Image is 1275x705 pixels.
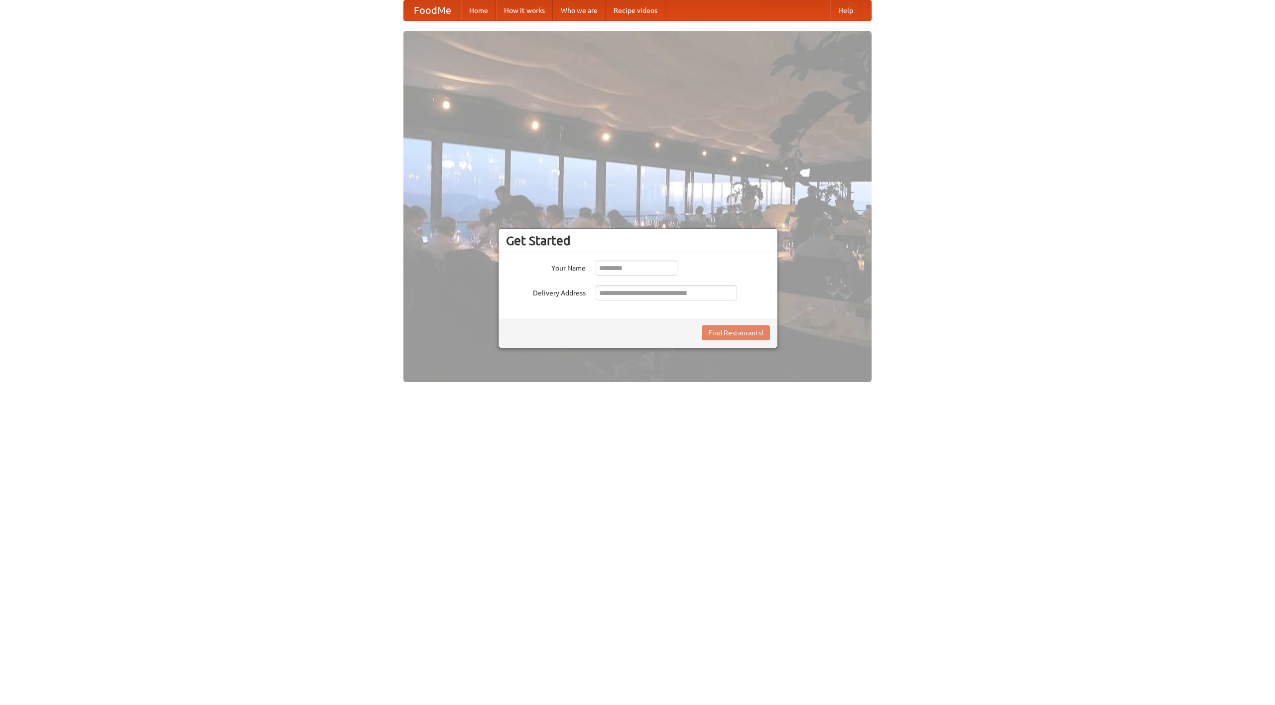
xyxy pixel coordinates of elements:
a: Help [830,0,861,20]
a: Who we are [553,0,606,20]
label: Your Name [506,261,586,273]
button: Find Restaurants! [702,325,770,340]
a: Home [461,0,496,20]
h3: Get Started [506,233,770,248]
a: How it works [496,0,553,20]
label: Delivery Address [506,285,586,298]
a: Recipe videos [606,0,665,20]
a: FoodMe [404,0,461,20]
